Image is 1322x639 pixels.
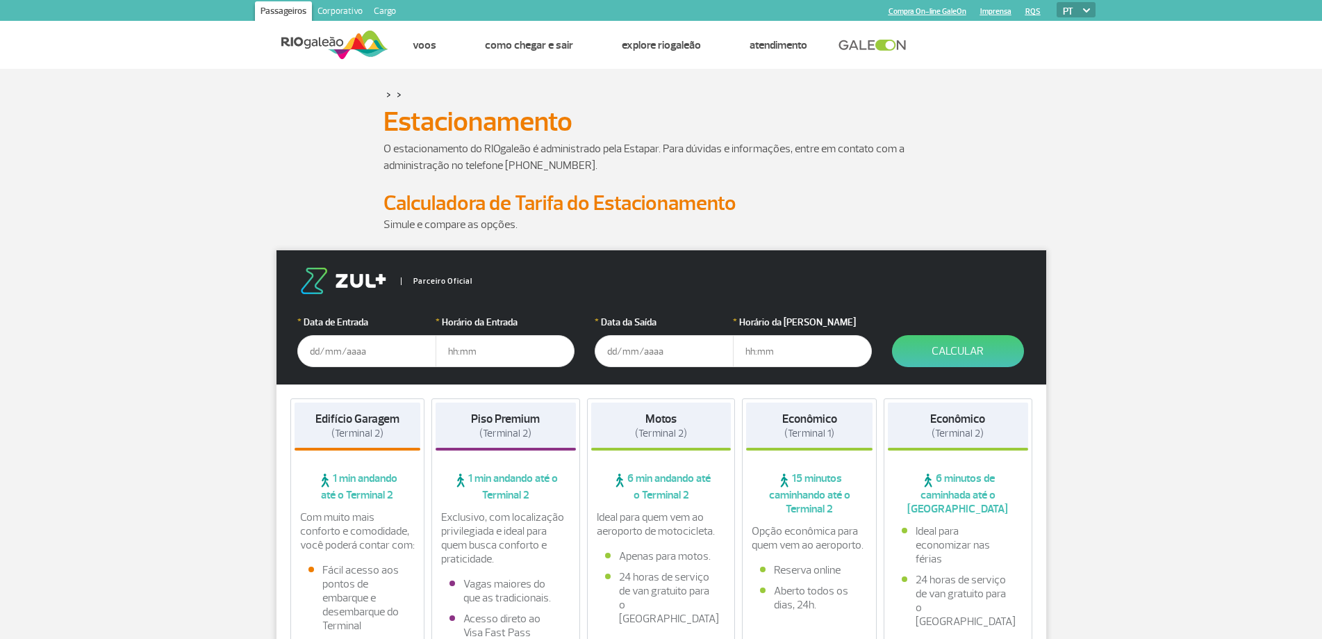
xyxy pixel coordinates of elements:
span: (Terminal 2) [331,427,383,440]
h2: Calculadora de Tarifa do Estacionamento [383,191,939,216]
label: Data de Entrada [297,315,436,330]
p: Com muito mais conforto e comodidade, você poderá contar com: [300,510,415,552]
span: 1 min andando até o Terminal 2 [436,471,576,502]
p: Exclusivo, com localização privilegiada e ideal para quem busca conforto e praticidade. [441,510,570,566]
span: Parceiro Oficial [401,277,472,285]
input: dd/mm/aaaa [595,335,734,367]
a: Atendimento [750,38,807,52]
a: Explore RIOgaleão [622,38,701,52]
label: Horário da [PERSON_NAME] [733,315,872,330]
span: 1 min andando até o Terminal 2 [295,471,421,502]
h1: Estacionamento [383,110,939,134]
li: 24 horas de serviço de van gratuito para o [GEOGRAPHIC_DATA] [605,570,718,626]
p: Simule e compare as opções. [383,216,939,233]
p: Ideal para quem vem ao aeroporto de motocicleta. [597,510,726,538]
li: Fácil acesso aos pontos de embarque e desembarque do Terminal [308,563,407,633]
label: Data da Saída [595,315,734,330]
p: Opção econômica para quem vem ao aeroporto. [752,524,867,552]
span: 6 min andando até o Terminal 2 [591,471,732,502]
a: > [386,86,391,102]
a: Imprensa [980,7,1011,16]
button: Calcular [892,335,1024,367]
li: Vagas maiores do que as tradicionais. [449,577,562,605]
strong: Motos [645,412,677,426]
a: Cargo [368,1,402,24]
li: Aberto todos os dias, 24h. [760,584,859,612]
li: 24 horas de serviço de van gratuito para o [GEOGRAPHIC_DATA] [902,573,1014,629]
a: Compra On-line GaleOn [889,7,966,16]
span: (Terminal 2) [635,427,687,440]
li: Ideal para economizar nas férias [902,524,1014,566]
strong: Edifício Garagem [315,412,399,426]
span: (Terminal 2) [932,427,984,440]
span: (Terminal 1) [784,427,834,440]
a: > [397,86,402,102]
a: Passageiros [255,1,312,24]
span: 6 minutos de caminhada até o [GEOGRAPHIC_DATA] [888,471,1028,516]
input: hh:mm [733,335,872,367]
strong: Econômico [930,412,985,426]
label: Horário da Entrada [436,315,575,330]
img: logo-zul.png [297,268,389,294]
a: Como chegar e sair [485,38,573,52]
span: (Terminal 2) [479,427,531,440]
strong: Econômico [782,412,837,426]
a: RQS [1025,7,1041,16]
span: 15 minutos caminhando até o Terminal 2 [746,471,873,516]
input: hh:mm [436,335,575,367]
li: Reserva online [760,563,859,577]
li: Apenas para motos. [605,549,718,563]
input: dd/mm/aaaa [297,335,436,367]
p: O estacionamento do RIOgaleão é administrado pela Estapar. Para dúvidas e informações, entre em c... [383,140,939,174]
a: Corporativo [312,1,368,24]
strong: Piso Premium [471,412,540,426]
a: Voos [413,38,436,52]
